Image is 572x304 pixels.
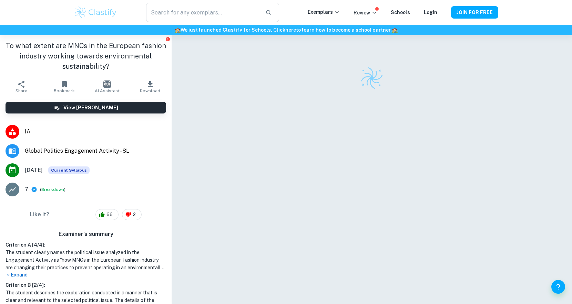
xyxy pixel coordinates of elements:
button: Breakdown [41,186,64,193]
input: Search for any exemplars... [146,3,260,22]
h1: The student clearly names the political issue analyzed in the Engagement Activity as "how MNCs in... [6,249,166,271]
span: 🏫 [392,27,398,33]
span: Download [140,88,160,93]
span: Bookmark [54,88,75,93]
h6: We just launched Clastify for Schools. Click to learn how to become a school partner. [1,26,571,34]
img: Clastify logo [74,6,118,19]
button: JOIN FOR FREE [451,6,498,19]
img: AI Assistant [103,80,111,88]
h6: Criterion B [ 2 / 4 ]: [6,281,166,289]
h6: Like it? [30,210,49,219]
div: This exemplar is based on the current syllabus. Feel free to refer to it for inspiration/ideas wh... [48,166,90,174]
p: Review [354,9,377,17]
p: 7 [25,185,28,194]
h6: View [PERSON_NAME] [63,104,118,111]
span: 2 [129,211,140,218]
span: [DATE] [25,166,43,174]
a: Login [424,10,437,15]
button: Download [129,77,172,96]
img: Clastify logo [360,66,384,90]
div: 66 [95,209,119,220]
span: Current Syllabus [48,166,90,174]
span: IA [25,128,166,136]
span: Share [16,88,27,93]
button: Bookmark [43,77,86,96]
span: Global Politics Engagement Activity - SL [25,147,166,155]
span: 🏫 [175,27,181,33]
button: Report issue [165,36,170,42]
button: Help and Feedback [551,280,565,294]
div: 2 [122,209,142,220]
button: View [PERSON_NAME] [6,102,166,113]
a: here [285,27,296,33]
button: AI Assistant [86,77,129,96]
span: AI Assistant [95,88,120,93]
span: ( ) [40,186,65,193]
h6: Examiner's summary [3,230,169,238]
h6: Criterion A [ 4 / 4 ]: [6,241,166,249]
h1: To what extent are MNCs in the European fashion industry working towards environmental sustainabi... [6,41,166,72]
p: Expand [6,271,166,279]
a: Schools [391,10,410,15]
p: Exemplars [308,8,340,16]
span: 66 [103,211,116,218]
